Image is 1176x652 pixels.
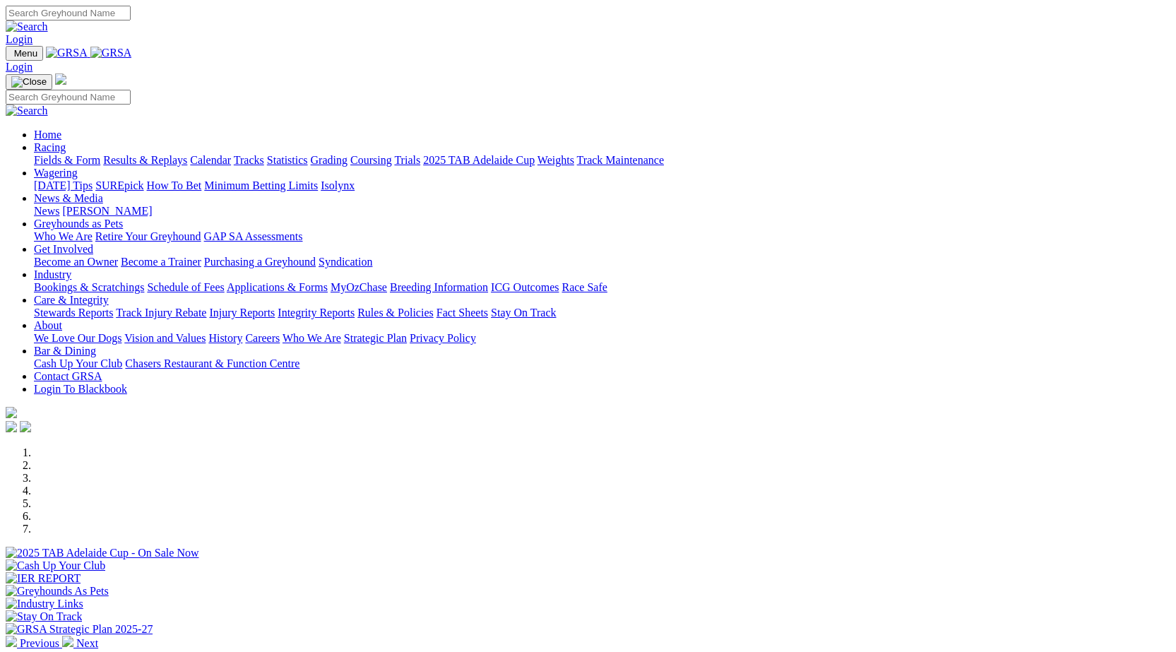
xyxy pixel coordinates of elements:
[6,585,109,598] img: Greyhounds As Pets
[6,421,17,432] img: facebook.svg
[34,319,62,331] a: About
[319,256,372,268] a: Syndication
[410,332,476,344] a: Privacy Policy
[147,179,202,191] a: How To Bet
[6,105,48,117] img: Search
[20,637,59,649] span: Previous
[34,307,113,319] a: Stewards Reports
[34,230,93,242] a: Who We Are
[6,61,32,73] a: Login
[267,154,308,166] a: Statistics
[6,46,43,61] button: Toggle navigation
[34,179,93,191] a: [DATE] Tips
[34,268,71,280] a: Industry
[55,73,66,85] img: logo-grsa-white.png
[344,332,407,344] a: Strategic Plan
[6,598,83,610] img: Industry Links
[311,154,348,166] a: Grading
[562,281,607,293] a: Race Safe
[34,370,102,382] a: Contact GRSA
[245,332,280,344] a: Careers
[14,48,37,59] span: Menu
[6,636,17,647] img: chevron-left-pager-white.svg
[34,307,1170,319] div: Care & Integrity
[62,637,98,649] a: Next
[208,332,242,344] a: History
[34,205,59,217] a: News
[34,345,96,357] a: Bar & Dining
[34,357,122,369] a: Cash Up Your Club
[11,76,47,88] img: Close
[209,307,275,319] a: Injury Reports
[34,332,121,344] a: We Love Our Dogs
[34,243,93,255] a: Get Involved
[34,218,123,230] a: Greyhounds as Pets
[577,154,664,166] a: Track Maintenance
[34,167,78,179] a: Wagering
[6,90,131,105] input: Search
[6,572,81,585] img: IER REPORT
[6,407,17,418] img: logo-grsa-white.png
[103,154,187,166] a: Results & Replays
[34,256,118,268] a: Become an Owner
[34,256,1170,268] div: Get Involved
[390,281,488,293] a: Breeding Information
[6,74,52,90] button: Toggle navigation
[34,154,100,166] a: Fields & Form
[34,294,109,306] a: Care & Integrity
[62,205,152,217] a: [PERSON_NAME]
[6,623,153,636] img: GRSA Strategic Plan 2025-27
[34,332,1170,345] div: About
[34,129,61,141] a: Home
[34,141,66,153] a: Racing
[394,154,420,166] a: Trials
[436,307,488,319] a: Fact Sheets
[124,332,206,344] a: Vision and Values
[34,205,1170,218] div: News & Media
[125,357,299,369] a: Chasers Restaurant & Function Centre
[34,383,127,395] a: Login To Blackbook
[6,6,131,20] input: Search
[62,636,73,647] img: chevron-right-pager-white.svg
[34,192,103,204] a: News & Media
[6,20,48,33] img: Search
[350,154,392,166] a: Coursing
[234,154,264,166] a: Tracks
[34,357,1170,370] div: Bar & Dining
[147,281,224,293] a: Schedule of Fees
[227,281,328,293] a: Applications & Forms
[204,256,316,268] a: Purchasing a Greyhound
[283,332,341,344] a: Who We Are
[34,154,1170,167] div: Racing
[6,33,32,45] a: Login
[90,47,132,59] img: GRSA
[6,610,82,623] img: Stay On Track
[6,547,199,559] img: 2025 TAB Adelaide Cup - On Sale Now
[20,421,31,432] img: twitter.svg
[423,154,535,166] a: 2025 TAB Adelaide Cup
[491,307,556,319] a: Stay On Track
[34,179,1170,192] div: Wagering
[537,154,574,166] a: Weights
[6,559,105,572] img: Cash Up Your Club
[6,637,62,649] a: Previous
[34,281,1170,294] div: Industry
[116,307,206,319] a: Track Injury Rebate
[491,281,559,293] a: ICG Outcomes
[121,256,201,268] a: Become a Trainer
[331,281,387,293] a: MyOzChase
[76,637,98,649] span: Next
[34,230,1170,243] div: Greyhounds as Pets
[204,179,318,191] a: Minimum Betting Limits
[278,307,355,319] a: Integrity Reports
[321,179,355,191] a: Isolynx
[46,47,88,59] img: GRSA
[95,230,201,242] a: Retire Your Greyhound
[95,179,143,191] a: SUREpick
[190,154,231,166] a: Calendar
[34,281,144,293] a: Bookings & Scratchings
[204,230,303,242] a: GAP SA Assessments
[357,307,434,319] a: Rules & Policies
